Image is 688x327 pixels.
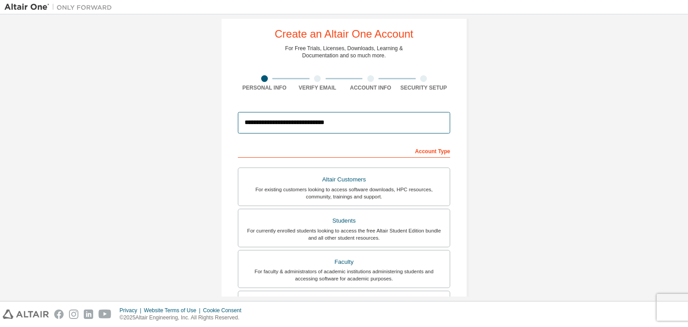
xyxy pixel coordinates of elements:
div: For faculty & administrators of academic institutions administering students and accessing softwa... [244,268,444,282]
div: Altair Customers [244,173,444,186]
div: For currently enrolled students looking to access the free Altair Student Edition bundle and all ... [244,227,444,241]
div: Account Info [344,84,397,91]
p: © 2025 Altair Engineering, Inc. All Rights Reserved. [120,314,247,322]
div: Cookie Consent [203,307,246,314]
div: Students [244,215,444,227]
img: altair_logo.svg [3,310,49,319]
img: instagram.svg [69,310,78,319]
div: Personal Info [238,84,291,91]
div: Website Terms of Use [144,307,203,314]
div: Verify Email [291,84,344,91]
div: For Free Trials, Licenses, Downloads, Learning & Documentation and so much more. [285,45,403,59]
div: For existing customers looking to access software downloads, HPC resources, community, trainings ... [244,186,444,200]
div: Faculty [244,256,444,268]
img: facebook.svg [54,310,64,319]
div: Account Type [238,143,450,158]
img: linkedin.svg [84,310,93,319]
img: youtube.svg [99,310,112,319]
div: Security Setup [397,84,451,91]
div: Privacy [120,307,144,314]
div: Create an Altair One Account [275,29,413,39]
img: Altair One [4,3,116,12]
